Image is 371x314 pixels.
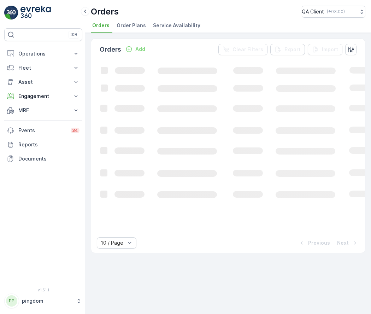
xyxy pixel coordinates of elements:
p: Import [322,46,338,53]
span: Service Availability [153,22,200,29]
p: Export [284,46,301,53]
p: Orders [100,45,121,54]
button: MRF [4,103,82,117]
img: logo [4,6,18,20]
p: Next [337,239,349,246]
p: Asset [18,78,68,86]
p: Reports [18,141,79,148]
p: ⌘B [70,32,77,37]
p: ( +03:00 ) [327,9,345,14]
span: v 1.51.1 [4,288,82,292]
p: Fleet [18,64,68,71]
p: Orders [91,6,119,17]
span: Order Plans [117,22,146,29]
button: Asset [4,75,82,89]
p: Documents [18,155,79,162]
a: Reports [4,138,82,152]
span: Orders [92,22,110,29]
p: Add [135,46,145,53]
img: logo_light-DOdMpM7g.png [20,6,51,20]
button: Export [270,44,305,55]
a: Events34 [4,123,82,138]
button: Add [123,45,148,53]
p: Clear Filters [232,46,263,53]
p: Engagement [18,93,68,100]
p: pingdom [22,297,72,304]
p: Previous [308,239,330,246]
p: Events [18,127,66,134]
button: PPpingdom [4,293,82,308]
a: Documents [4,152,82,166]
button: Next [336,239,359,247]
p: Operations [18,50,68,57]
button: Clear Filters [218,44,267,55]
button: Import [308,44,342,55]
button: Previous [298,239,331,247]
p: 34 [72,128,78,133]
p: MRF [18,107,68,114]
button: Fleet [4,61,82,75]
p: QA Client [302,8,324,15]
div: PP [6,295,17,307]
button: Engagement [4,89,82,103]
button: Operations [4,47,82,61]
button: QA Client(+03:00) [302,6,365,18]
